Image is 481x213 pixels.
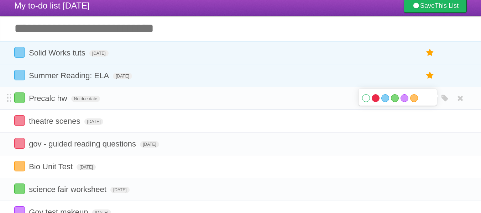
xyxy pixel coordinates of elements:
[372,94,380,102] label: Red
[423,70,437,81] label: Star task
[14,92,25,103] label: Done
[89,50,109,57] span: [DATE]
[410,94,418,102] label: Orange
[29,185,108,194] span: science fair worksheet
[29,48,87,57] span: Solid Works tuts
[71,96,100,102] span: No due date
[14,70,25,80] label: Done
[29,94,69,103] span: Precalc hw
[423,47,437,59] label: Star task
[140,141,159,148] span: [DATE]
[77,164,96,170] span: [DATE]
[14,1,90,10] span: My to-do list [DATE]
[362,94,370,102] label: White
[401,94,408,102] label: Purple
[14,47,25,58] label: Done
[14,115,25,126] label: Done
[29,162,74,171] span: Bio Unit Test
[381,94,389,102] label: Blue
[29,139,138,148] span: gov - guided reading questions
[84,118,104,125] span: [DATE]
[113,73,132,79] span: [DATE]
[110,187,130,193] span: [DATE]
[14,183,25,194] label: Done
[14,138,25,149] label: Done
[14,161,25,171] label: Done
[391,94,399,102] label: Green
[435,2,459,9] b: This List
[29,71,111,80] span: Summer Reading: ELA
[29,117,82,126] span: theatre scenes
